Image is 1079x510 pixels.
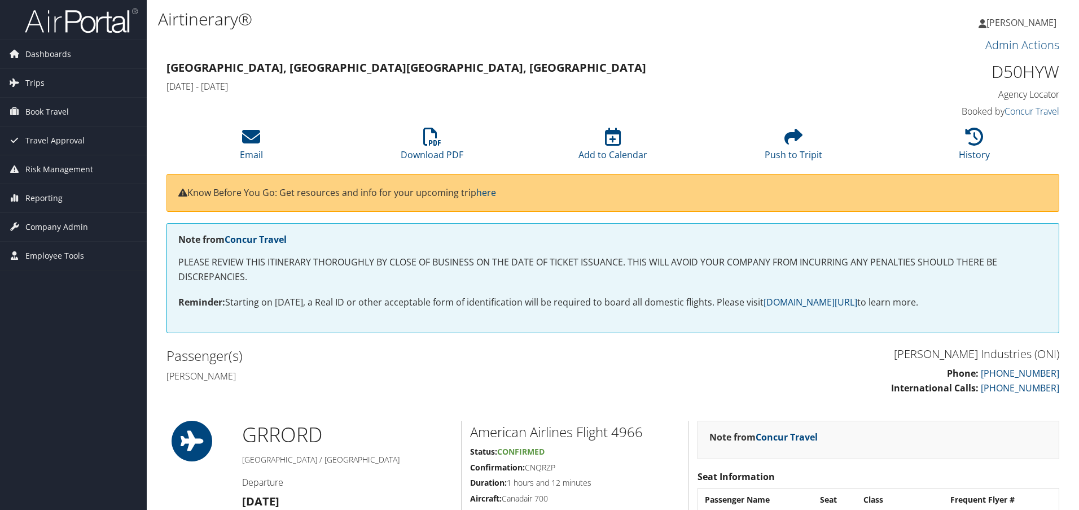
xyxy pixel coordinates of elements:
h4: [PERSON_NAME] [166,370,604,382]
strong: Note from [709,431,818,443]
h5: 1 hours and 12 minutes [470,477,680,489]
span: Risk Management [25,155,93,184]
strong: [GEOGRAPHIC_DATA], [GEOGRAPHIC_DATA] [GEOGRAPHIC_DATA], [GEOGRAPHIC_DATA] [166,60,646,75]
strong: Note from [178,233,287,246]
span: Book Travel [25,98,69,126]
a: Concur Travel [225,233,287,246]
a: Email [240,134,263,161]
h3: [PERSON_NAME] Industries (ONI) [621,346,1059,362]
p: Know Before You Go: Get resources and info for your upcoming trip [178,186,1047,200]
span: Trips [25,69,45,97]
a: Admin Actions [985,37,1059,53]
h1: Airtinerary® [158,7,765,31]
a: Add to Calendar [578,134,647,161]
h5: CNQRZP [470,462,680,473]
span: Company Admin [25,213,88,241]
strong: Phone: [947,367,979,380]
h2: American Airlines Flight 4966 [470,422,680,442]
a: [PERSON_NAME] [979,6,1068,40]
th: Seat [814,490,857,510]
a: Concur Travel [756,431,818,443]
th: Frequent Flyer # [945,490,1058,510]
strong: [DATE] [242,494,279,509]
span: Employee Tools [25,242,84,270]
span: Reporting [25,184,63,212]
h1: GRR ORD [242,421,453,449]
img: airportal-logo.png [25,7,138,34]
a: Push to Tripit [765,134,822,161]
h4: [DATE] - [DATE] [166,80,832,93]
span: Travel Approval [25,127,85,155]
p: Starting on [DATE], a Real ID or other acceptable form of identification will be required to boar... [178,295,1047,310]
h4: Agency Locator [849,88,1059,101]
h5: [GEOGRAPHIC_DATA] / [GEOGRAPHIC_DATA] [242,454,453,465]
span: Dashboards [25,40,71,68]
a: here [476,186,496,199]
a: [DOMAIN_NAME][URL] [764,296,857,308]
h4: Departure [242,476,453,489]
strong: Aircraft: [470,493,502,504]
a: [PHONE_NUMBER] [981,382,1059,394]
h1: D50HYW [849,60,1059,84]
a: Concur Travel [1005,105,1059,117]
th: Class [858,490,944,510]
h4: Booked by [849,105,1059,117]
strong: Duration: [470,477,507,488]
a: Download PDF [401,134,463,161]
span: Confirmed [497,446,545,457]
strong: Status: [470,446,497,457]
p: PLEASE REVIEW THIS ITINERARY THOROUGHLY BY CLOSE OF BUSINESS ON THE DATE OF TICKET ISSUANCE. THIS... [178,255,1047,284]
h5: Canadair 700 [470,493,680,504]
span: [PERSON_NAME] [986,16,1056,29]
strong: Reminder: [178,296,225,308]
a: [PHONE_NUMBER] [981,367,1059,380]
h2: Passenger(s) [166,346,604,365]
a: History [959,134,990,161]
strong: Seat Information [698,470,775,483]
th: Passenger Name [699,490,813,510]
strong: International Calls: [891,382,979,394]
strong: Confirmation: [470,462,525,473]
